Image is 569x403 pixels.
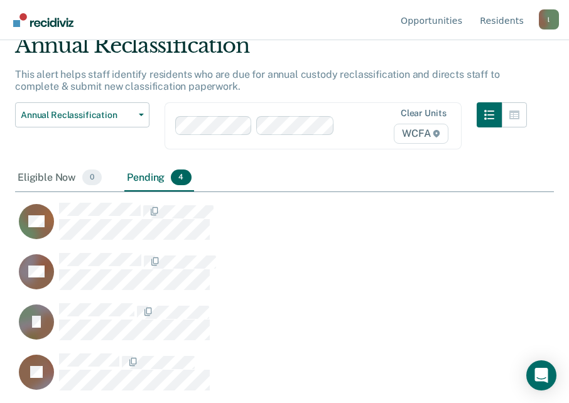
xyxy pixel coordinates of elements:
div: Open Intercom Messenger [526,360,556,390]
button: Profile dropdown button [539,9,559,30]
div: CaseloadOpportunityCell-00401984 [15,202,487,252]
button: Annual Reclassification [15,102,149,127]
div: Pending4 [124,164,193,192]
span: 0 [82,169,102,186]
div: CaseloadOpportunityCell-00632645 [15,303,487,353]
div: l [539,9,559,30]
span: Annual Reclassification [21,110,134,121]
div: Annual Reclassification [15,33,527,68]
div: Clear units [401,108,447,119]
div: CaseloadOpportunityCell-00399583 [15,353,487,403]
div: Eligible Now0 [15,164,104,192]
img: Recidiviz [13,13,73,27]
span: WCFA [394,124,448,144]
span: 4 [171,169,191,186]
div: CaseloadOpportunityCell-00485987 [15,252,487,303]
p: This alert helps staff identify residents who are due for annual custody reclassification and dir... [15,68,499,92]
